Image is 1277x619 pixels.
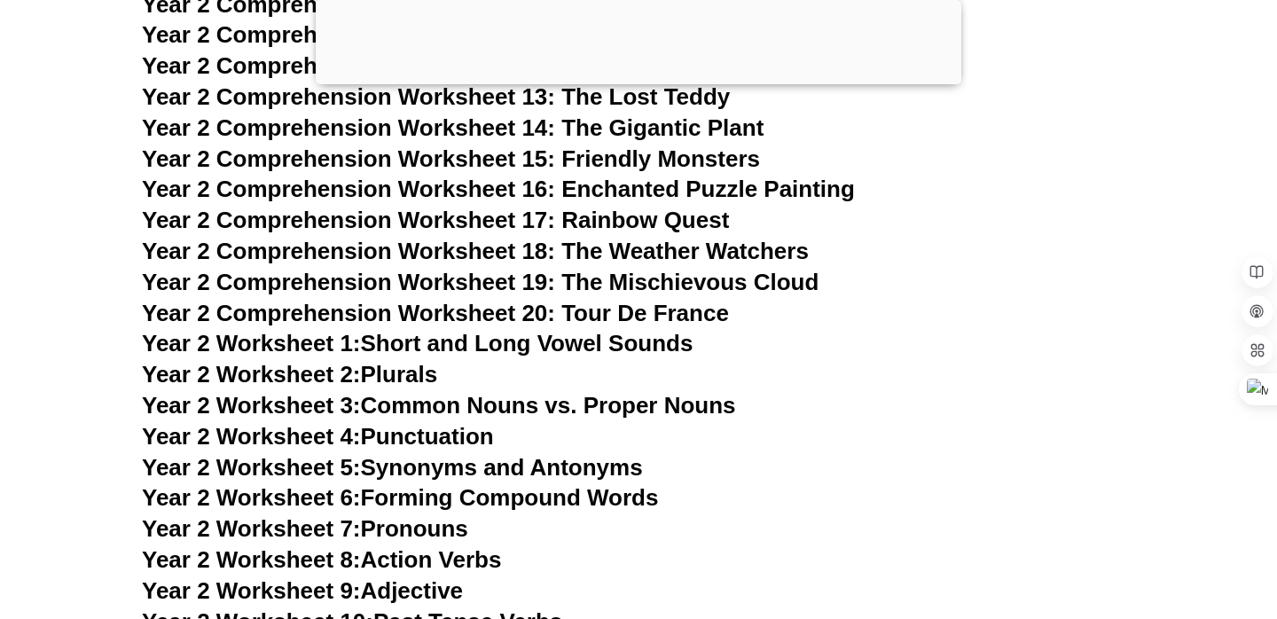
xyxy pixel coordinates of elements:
span: Year 2 Worksheet 2: [142,361,361,388]
a: Year 2 Comprehension Worksheet 18: The Weather Watchers [142,238,809,264]
a: Year 2 Comprehension Worksheet 11: The Talking Pets [142,21,743,48]
a: Year 2 Worksheet 2:Plurals [142,361,437,388]
a: Year 2 Worksheet 3:Common Nouns vs. Proper Nouns [142,392,736,419]
a: Year 2 Comprehension Worksheet 12: The Brave Little Spartan [142,52,827,79]
span: Year 2 Worksheet 4: [142,423,361,450]
a: Year 2 Comprehension Worksheet 13: The Lost Teddy [142,83,730,110]
span: Year 2 Worksheet 9: [142,577,361,604]
span: Year 2 Worksheet 5: [142,454,361,481]
a: Year 2 Worksheet 1:Short and Long Vowel Sounds [142,330,693,357]
a: Year 2 Comprehension Worksheet 17: Rainbow Quest [142,207,729,233]
a: Year 2 Worksheet 8:Action Verbs [142,546,501,573]
iframe: Chat Widget [973,419,1277,619]
a: Year 2 Comprehension Worksheet 20: Tour De France [142,300,729,326]
a: Year 2 Comprehension Worksheet 16: Enchanted Puzzle Painting [142,176,855,202]
span: Year 2 Worksheet 7: [142,515,361,542]
span: Year 2 Worksheet 1: [142,330,361,357]
span: Year 2 Worksheet 6: [142,484,361,511]
a: Year 2 Comprehension Worksheet 15: Friendly Monsters [142,145,760,172]
a: Year 2 Worksheet 4:Punctuation [142,423,494,450]
span: Year 2 Worksheet 3: [142,392,361,419]
a: Year 2 Comprehension Worksheet 19: The Mischievous Cloud [142,269,819,295]
a: Year 2 Comprehension Worksheet 14: The Gigantic Plant [142,114,764,141]
a: Year 2 Worksheet 9:Adjective [142,577,463,604]
a: Year 2 Worksheet 5:Synonyms and Antonyms [142,454,643,481]
a: Year 2 Worksheet 7:Pronouns [142,515,468,542]
span: Year 2 Worksheet 8: [142,546,361,573]
a: Year 2 Worksheet 6:Forming Compound Words [142,484,658,511]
